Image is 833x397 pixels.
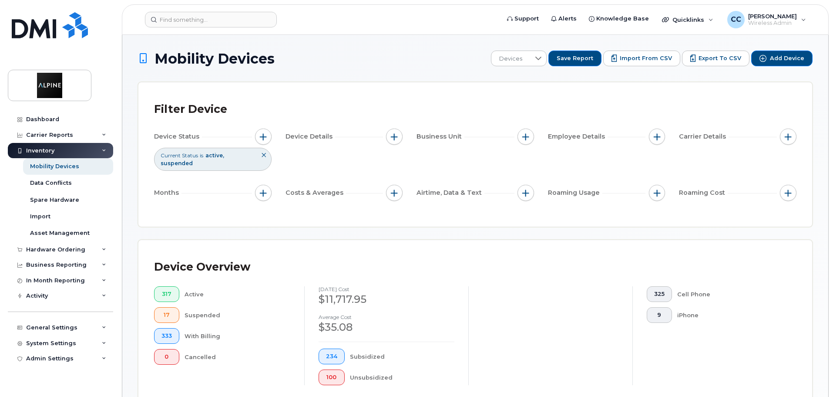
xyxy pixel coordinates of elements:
[679,188,728,197] span: Roaming Cost
[154,98,227,121] div: Filter Device
[161,312,172,319] span: 17
[491,51,530,67] span: Devices
[751,51,813,66] button: Add Device
[154,349,179,365] button: 0
[161,333,172,339] span: 333
[326,374,337,381] span: 100
[155,51,275,66] span: Mobility Devices
[185,349,291,365] div: Cancelled
[654,291,665,298] span: 325
[620,54,672,62] span: Import from CSV
[205,152,224,159] span: active
[161,353,172,360] span: 0
[416,188,484,197] span: Airtime, Data & Text
[699,54,741,62] span: Export to CSV
[161,291,172,298] span: 317
[200,152,203,159] span: is
[319,370,345,385] button: 100
[319,292,454,307] div: $11,717.95
[185,307,291,323] div: Suspended
[548,51,601,66] button: Save Report
[319,314,454,320] h4: Average cost
[416,132,464,141] span: Business Unit
[770,54,804,62] span: Add Device
[286,188,346,197] span: Costs & Averages
[161,152,198,159] span: Current Status
[154,256,250,278] div: Device Overview
[154,188,181,197] span: Months
[603,51,680,66] button: Import from CSV
[677,286,783,302] div: Cell Phone
[154,286,179,302] button: 317
[319,349,345,364] button: 234
[557,54,593,62] span: Save Report
[647,307,672,323] button: 9
[154,307,179,323] button: 17
[319,286,454,292] h4: [DATE] cost
[679,132,729,141] span: Carrier Details
[682,51,749,66] button: Export to CSV
[286,132,335,141] span: Device Details
[548,188,602,197] span: Roaming Usage
[350,370,455,385] div: Unsubsidized
[161,160,193,166] span: suspended
[319,320,454,335] div: $35.08
[185,286,291,302] div: Active
[654,312,665,319] span: 9
[350,349,455,364] div: Subsidized
[326,353,337,360] span: 234
[185,328,291,344] div: With Billing
[154,132,202,141] span: Device Status
[154,328,179,344] button: 333
[647,286,672,302] button: 325
[548,132,608,141] span: Employee Details
[677,307,783,323] div: iPhone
